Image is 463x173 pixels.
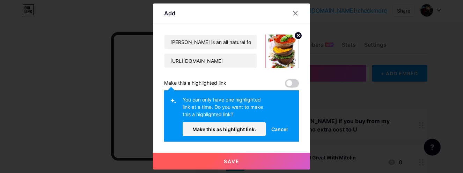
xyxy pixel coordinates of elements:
[183,122,266,136] button: Make this as highlight link.
[164,54,257,68] input: URL
[164,35,257,49] input: Title
[224,158,240,164] span: Save
[164,79,226,88] div: Make this a highlighted link
[153,153,310,170] button: Save
[164,9,175,17] div: Add
[266,122,293,136] button: Cancel
[183,96,266,122] div: You can only have one highlighted link at a time. Do you want to make this a highlighted link?
[192,126,256,132] span: Make this as highlight link.
[265,35,299,68] img: link_thumbnail
[271,126,288,133] span: Cancel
